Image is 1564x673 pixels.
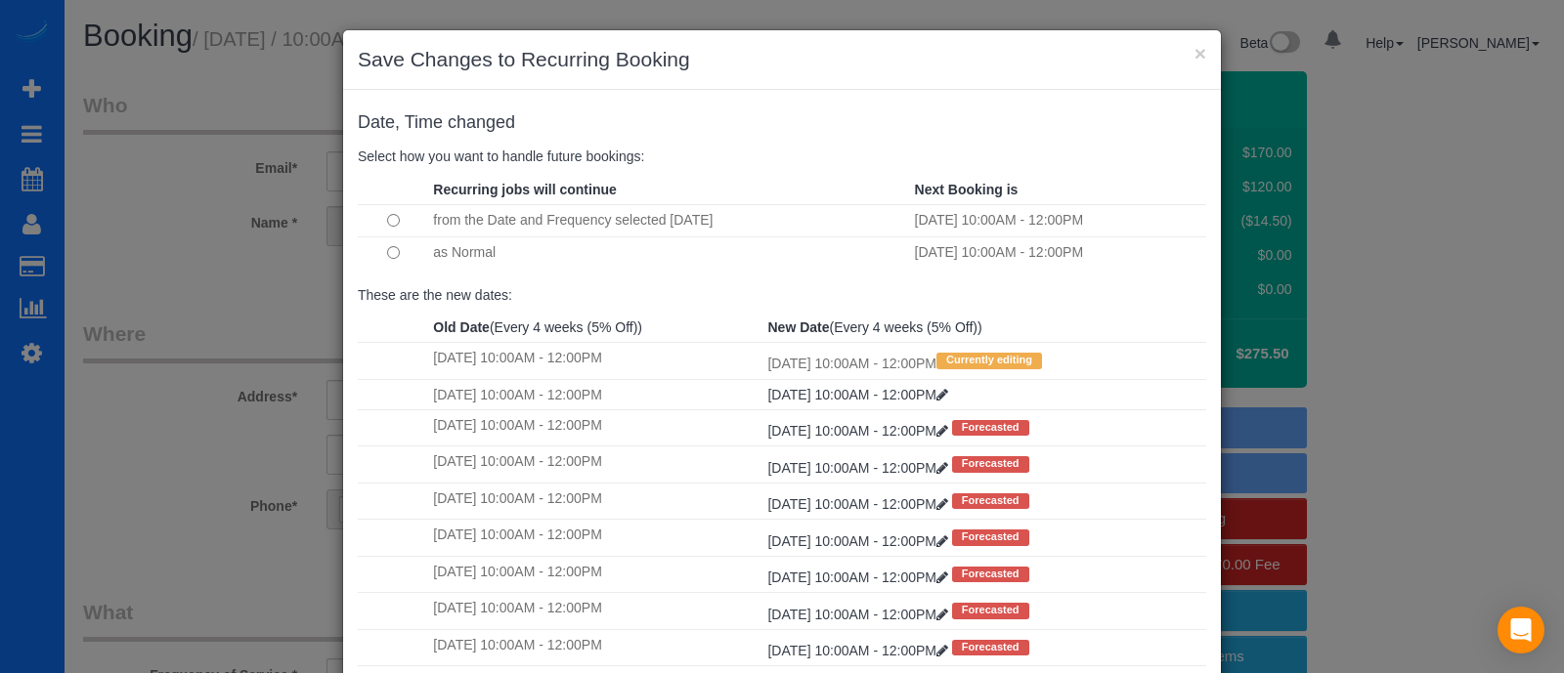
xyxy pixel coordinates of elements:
span: Forecasted [952,603,1029,618]
td: [DATE] 10:00AM - 12:00PM [428,379,762,409]
td: [DATE] 10:00AM - 12:00PM [910,204,1206,236]
a: [DATE] 10:00AM - 12:00PM [767,607,951,622]
td: [DATE] 10:00AM - 12:00PM [910,236,1206,268]
td: [DATE] 10:00AM - 12:00PM [762,343,1206,379]
th: (Every 4 weeks (5% Off)) [762,313,1206,343]
a: [DATE] 10:00AM - 12:00PM [767,643,951,658]
a: [DATE] 10:00AM - 12:00PM [767,496,951,512]
td: from the Date and Frequency selected [DATE] [428,204,909,236]
span: Currently editing [936,353,1042,368]
a: [DATE] 10:00AM - 12:00PM [767,387,947,402]
span: Forecasted [952,640,1029,655]
span: Forecasted [952,420,1029,436]
strong: New Date [767,319,829,335]
span: Forecasted [952,529,1029,545]
td: [DATE] 10:00AM - 12:00PM [428,409,762,445]
strong: Old Date [433,319,490,335]
span: Forecasted [952,493,1029,509]
h3: Save Changes to Recurring Booking [358,45,1206,74]
td: [DATE] 10:00AM - 12:00PM [428,343,762,379]
td: [DATE] 10:00AM - 12:00PM [428,593,762,629]
strong: Recurring jobs will continue [433,182,616,197]
td: [DATE] 10:00AM - 12:00PM [428,556,762,592]
a: [DATE] 10:00AM - 12:00PM [767,423,951,439]
a: [DATE] 10:00AM - 12:00PM [767,460,951,476]
a: [DATE] 10:00AM - 12:00PM [767,569,951,585]
td: [DATE] 10:00AM - 12:00PM [428,520,762,556]
span: Forecasted [952,567,1029,582]
h4: changed [358,113,1206,133]
span: Date, Time [358,112,443,132]
a: [DATE] 10:00AM - 12:00PM [767,533,951,549]
td: [DATE] 10:00AM - 12:00PM [428,483,762,519]
p: These are the new dates: [358,285,1206,305]
p: Select how you want to handle future bookings: [358,147,1206,166]
span: Forecasted [952,456,1029,472]
strong: Next Booking is [915,182,1019,197]
th: (Every 4 weeks (5% Off)) [428,313,762,343]
td: [DATE] 10:00AM - 12:00PM [428,446,762,483]
td: as Normal [428,236,909,268]
button: × [1195,43,1206,63]
div: Open Intercom Messenger [1498,607,1544,653]
td: [DATE] 10:00AM - 12:00PM [428,629,762,665]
